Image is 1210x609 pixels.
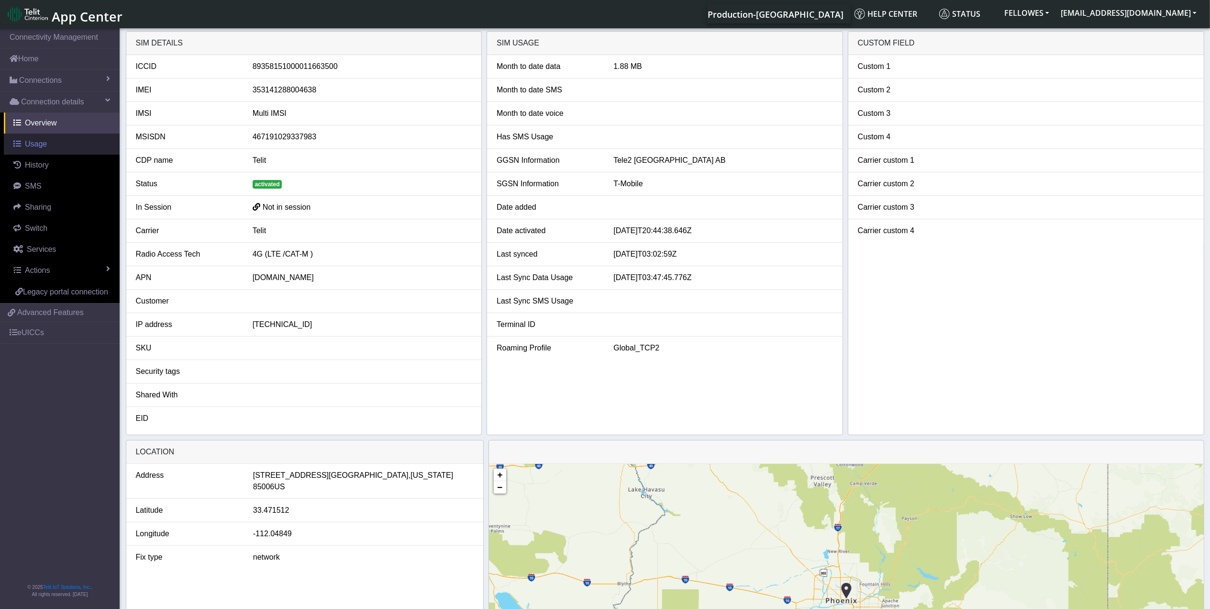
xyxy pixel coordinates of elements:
span: History [25,161,49,169]
a: Zoom out [494,481,506,494]
a: Actions [4,260,120,281]
span: US [274,481,285,493]
div: SKU [129,342,245,354]
div: [TECHNICAL_ID] [245,319,479,330]
div: Custom 4 [851,131,967,143]
div: Carrier custom 3 [851,202,967,213]
div: Shared With [129,389,245,401]
div: IMSI [129,108,245,119]
div: Last Sync SMS Usage [489,295,606,307]
a: Usage [4,134,120,155]
div: SIM details [126,32,482,55]
div: MSISDN [129,131,245,143]
div: ICCID [129,61,245,72]
div: APN [129,272,245,283]
span: Advanced Features [17,307,84,318]
div: IP address [129,319,245,330]
a: Switch [4,218,120,239]
div: Month to date data [489,61,606,72]
div: Longitude [129,528,246,540]
div: Security tags [129,366,245,377]
img: knowledge.svg [855,9,865,19]
div: IMEI [129,84,245,96]
div: Telit [245,155,479,166]
div: 89358151000011663500 [245,61,479,72]
div: Date added [489,202,606,213]
button: [EMAIL_ADDRESS][DOMAIN_NAME] [1055,4,1202,22]
div: [DATE]T03:47:45.776Z [606,272,840,283]
div: Custom 2 [851,84,967,96]
span: Usage [25,140,47,148]
img: logo-telit-cinterion-gw-new.png [8,7,48,22]
span: [US_STATE] [411,470,453,481]
a: Zoom in [494,469,506,481]
a: Telit IoT Solutions, Inc. [43,585,91,590]
span: Overview [25,119,57,127]
a: App Center [8,4,121,24]
div: In Session [129,202,245,213]
div: [DATE]T03:02:59Z [606,248,840,260]
div: [DATE]T20:44:38.646Z [606,225,840,237]
div: 4G (LTE /CAT-M ) [245,248,479,260]
span: Services [27,245,56,253]
span: Status [939,9,980,19]
div: GGSN Information [489,155,606,166]
span: [STREET_ADDRESS] [253,470,329,481]
a: SMS [4,176,120,197]
div: Custom 1 [851,61,967,72]
span: [GEOGRAPHIC_DATA], [329,470,411,481]
span: Help center [855,9,917,19]
a: Help center [851,4,935,23]
a: Overview [4,113,120,134]
div: Last Sync Data Usage [489,272,606,283]
div: Roaming Profile [489,342,606,354]
div: Carrier custom 4 [851,225,967,237]
div: Status [129,178,245,190]
span: Switch [25,224,47,232]
a: History [4,155,120,176]
div: Terminal ID [489,319,606,330]
div: network [246,552,481,563]
div: SIM usage [487,32,843,55]
div: -112.04849 [246,528,481,540]
div: Telit [245,225,479,237]
div: Custom 3 [851,108,967,119]
div: 353141288004638 [245,84,479,96]
div: LOCATION [126,440,483,464]
a: Your current platform instance [707,4,843,23]
div: Tele2 [GEOGRAPHIC_DATA] AB [606,155,840,166]
div: SGSN Information [489,178,606,190]
a: Status [935,4,999,23]
div: Multi IMSI [245,108,479,119]
div: Latitude [129,505,246,516]
span: Connections [19,75,62,86]
div: T-Mobile [606,178,840,190]
div: Address [129,470,246,493]
div: CDP name [129,155,245,166]
div: EID [129,413,245,424]
button: FELLOWES [999,4,1055,22]
div: Carrier custom 1 [851,155,967,166]
div: Month to date voice [489,108,606,119]
span: Actions [25,266,50,274]
a: Sharing [4,197,120,218]
span: Connection details [21,96,84,108]
span: Sharing [25,203,51,211]
span: Legacy portal connection [23,288,108,296]
div: Global_TCP2 [606,342,840,354]
span: activated [253,180,282,189]
div: Fix type [129,552,246,563]
div: Customer [129,295,245,307]
span: SMS [25,182,42,190]
span: Production-[GEOGRAPHIC_DATA] [708,9,844,20]
div: Month to date SMS [489,84,606,96]
div: Carrier custom 2 [851,178,967,190]
span: App Center [52,8,122,25]
a: Services [4,239,120,260]
span: Not in session [263,203,311,211]
div: Date activated [489,225,606,237]
div: Last synced [489,248,606,260]
div: 33.471512 [246,505,481,516]
div: 467191029337983 [245,131,479,143]
div: Carrier [129,225,245,237]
